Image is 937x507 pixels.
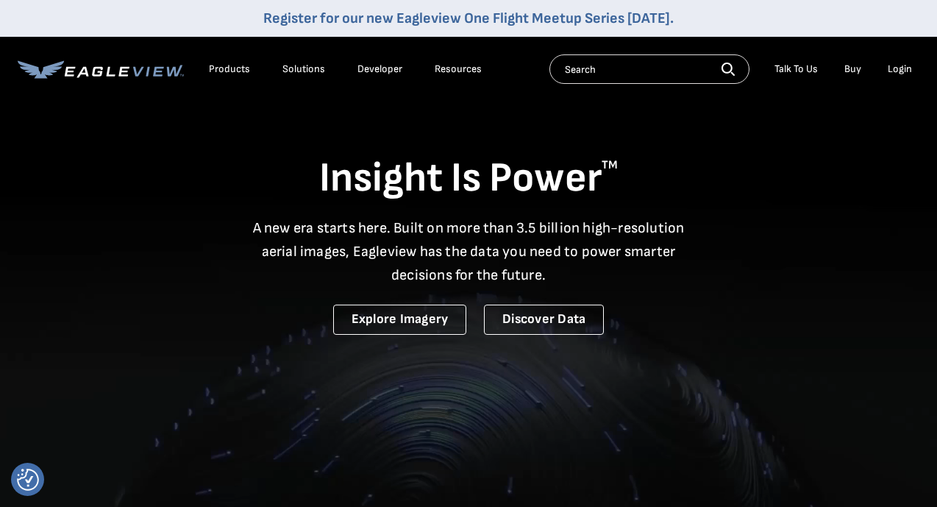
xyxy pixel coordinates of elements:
a: Discover Data [484,305,604,335]
p: A new era starts here. Built on more than 3.5 billion high-resolution aerial images, Eagleview ha... [243,216,694,287]
sup: TM [602,158,618,172]
button: Consent Preferences [17,469,39,491]
div: Resources [435,63,482,76]
div: Login [888,63,912,76]
div: Talk To Us [774,63,818,76]
a: Developer [357,63,402,76]
h1: Insight Is Power [18,153,919,205]
div: Products [209,63,250,76]
a: Explore Imagery [333,305,467,335]
img: Revisit consent button [17,469,39,491]
a: Buy [844,63,861,76]
div: Solutions [282,63,325,76]
input: Search [549,54,749,84]
a: Register for our new Eagleview One Flight Meetup Series [DATE]. [263,10,674,27]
